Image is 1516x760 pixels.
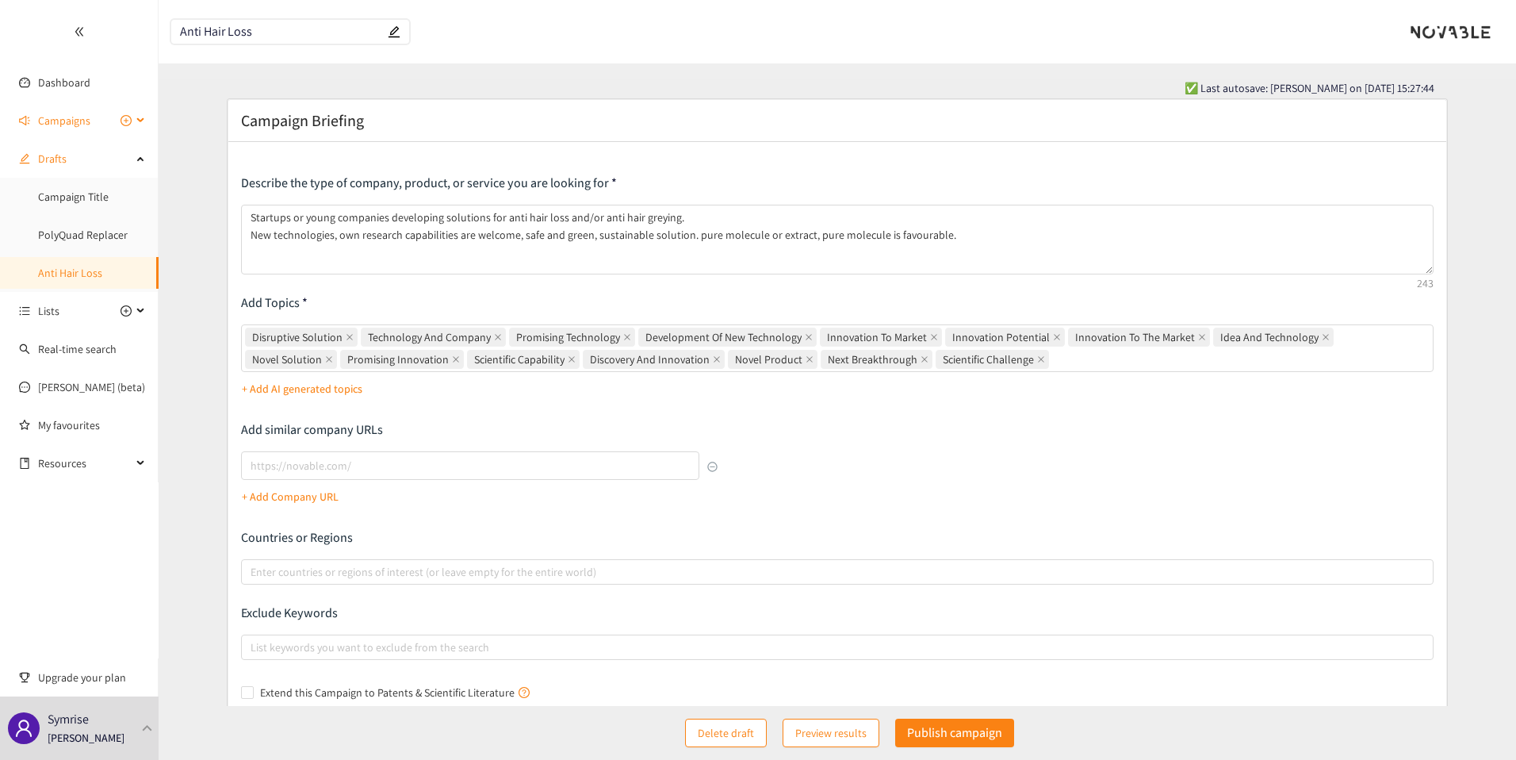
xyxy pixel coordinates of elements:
p: + Add Company URL [242,488,339,505]
span: Next Breakthrough [828,351,917,368]
span: Innovation To The Market [1075,328,1195,346]
span: Scientific Capability [474,351,565,368]
button: + Add Company URL [242,484,339,509]
span: user [14,719,33,738]
p: + Add AI generated topics [242,380,362,397]
span: edit [388,25,400,38]
span: plus-circle [121,115,132,126]
p: Exclude Keywords [241,605,1434,622]
span: Drafts [38,143,132,175]
a: My favourites [38,409,146,441]
span: Lists [38,295,59,327]
span: close [568,355,576,363]
span: Discovery And Innovation [590,351,710,368]
span: Scientific Challenge [943,351,1034,368]
span: close [346,333,354,341]
span: edit [19,153,30,164]
input: Disruptive SolutionTechnology And CompanyPromising TechnologyDevelopment Of New TechnologyInnovat... [1052,350,1055,369]
p: Symrise [48,709,89,729]
a: Campaign Title [38,190,109,204]
p: Publish campaign [907,723,1002,743]
span: Delete draft [698,724,754,742]
span: close [1198,333,1206,341]
span: ✅ Last autosave: [PERSON_NAME] on [DATE] 15:27:44 [1185,79,1434,97]
span: close [806,355,814,363]
span: sound [19,115,30,126]
span: Scientific Capability [467,350,580,369]
span: close [452,355,460,363]
span: Promising Innovation [340,350,464,369]
span: Preview results [795,724,867,742]
span: close [1053,333,1061,341]
span: Campaigns [38,105,90,136]
span: Discovery And Innovation [583,350,725,369]
span: Novel Product [735,351,802,368]
a: PolyQuad Replacer [38,228,128,242]
a: [PERSON_NAME] (beta) [38,380,145,394]
textarea: Startups or young companies developing solutions for anti hair loss and/or anti hair greying. New... [241,205,1434,274]
p: Countries or Regions [241,529,1434,547]
span: close [325,355,333,363]
span: Technology And Company [361,328,506,347]
span: Idea And Technology [1220,328,1319,346]
span: Innovation Potential [952,328,1050,346]
a: Real-time search [38,342,117,356]
button: Delete draft [685,719,767,747]
span: close [1322,333,1330,341]
input: List keywords you want to exclude from the search [251,638,254,657]
span: Development Of New Technology [645,328,802,346]
span: close [713,355,721,363]
span: close [1037,355,1045,363]
span: unordered-list [19,305,30,317]
span: Idea And Technology [1213,328,1334,347]
span: Extend this Campaign to Patents & Scientific Literature [254,684,536,701]
p: Describe the type of company, product, or service you are looking for [241,175,1434,192]
p: Add similar company URLs [241,421,718,439]
a: Anti Hair Loss [38,266,102,280]
span: question-circle [519,687,530,698]
span: Innovation To Market [827,328,927,346]
span: double-left [74,26,85,37]
span: Upgrade your plan [38,662,146,693]
span: close [494,333,502,341]
span: Technology And Company [368,328,491,346]
p: [PERSON_NAME] [48,729,124,747]
button: Publish campaign [895,719,1014,747]
span: plus-circle [121,305,132,317]
iframe: Chat Widget [1250,589,1516,760]
h2: Campaign Briefing [241,109,364,132]
span: Promising Technology [509,328,635,347]
span: Disruptive Solution [245,328,358,347]
span: Novel Solution [245,350,337,369]
div: Widget de chat [1250,589,1516,760]
button: + Add AI generated topics [242,376,362,401]
span: close [623,333,631,341]
span: Innovation To Market [820,328,942,347]
a: Dashboard [38,75,90,90]
span: trophy [19,672,30,683]
span: Novel Solution [252,351,322,368]
span: Next Breakthrough [821,350,932,369]
input: lookalikes url [241,451,700,480]
span: Innovation Potential [945,328,1065,347]
span: Resources [38,447,132,479]
span: Promising Technology [516,328,620,346]
span: Novel Product [728,350,817,369]
p: Add Topics [241,294,1434,312]
button: Preview results [783,719,879,747]
span: Innovation To The Market [1068,328,1210,347]
span: close [921,355,928,363]
div: Campaign Briefing [241,109,1434,132]
span: book [19,458,30,469]
span: Disruptive Solution [252,328,343,346]
span: Development Of New Technology [638,328,817,347]
span: Scientific Challenge [936,350,1049,369]
span: close [930,333,938,341]
span: Promising Innovation [347,351,449,368]
span: close [805,333,813,341]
